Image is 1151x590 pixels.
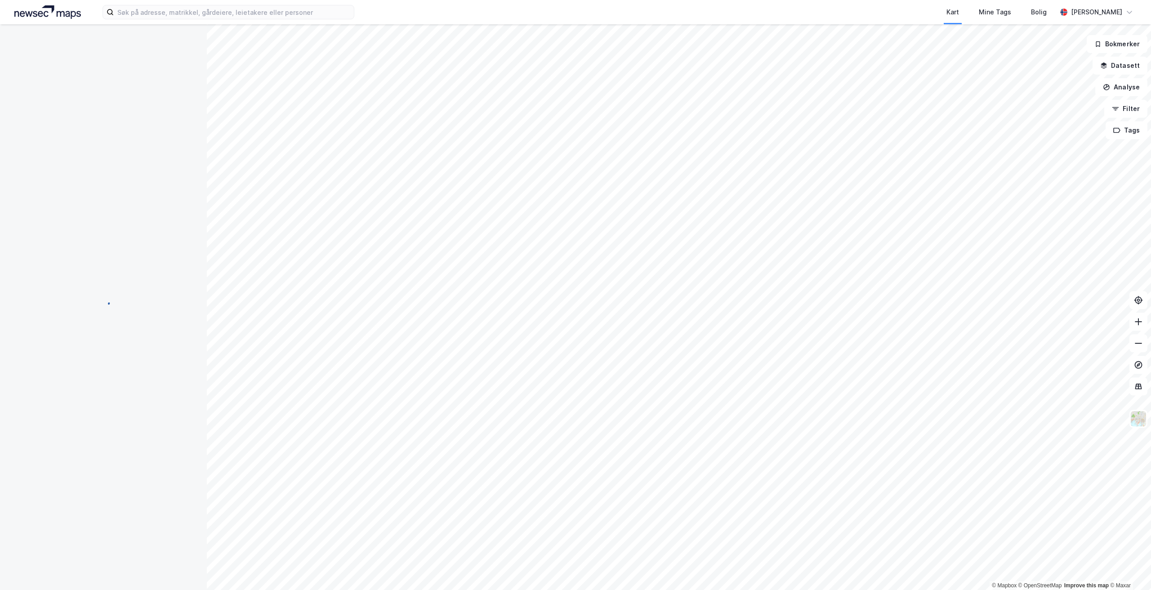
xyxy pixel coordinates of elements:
[1095,78,1147,96] button: Analyse
[114,5,354,19] input: Søk på adresse, matrikkel, gårdeiere, leietakere eller personer
[1093,57,1147,75] button: Datasett
[1064,582,1109,589] a: Improve this map
[1106,547,1151,590] div: Kontrollprogram for chat
[1071,7,1122,18] div: [PERSON_NAME]
[1018,582,1062,589] a: OpenStreetMap
[1106,121,1147,139] button: Tags
[992,582,1017,589] a: Mapbox
[1031,7,1047,18] div: Bolig
[1130,410,1147,427] img: Z
[1104,100,1147,118] button: Filter
[1106,547,1151,590] iframe: Chat Widget
[1087,35,1147,53] button: Bokmerker
[96,295,111,309] img: spinner.a6d8c91a73a9ac5275cf975e30b51cfb.svg
[946,7,959,18] div: Kart
[14,5,81,19] img: logo.a4113a55bc3d86da70a041830d287a7e.svg
[979,7,1011,18] div: Mine Tags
